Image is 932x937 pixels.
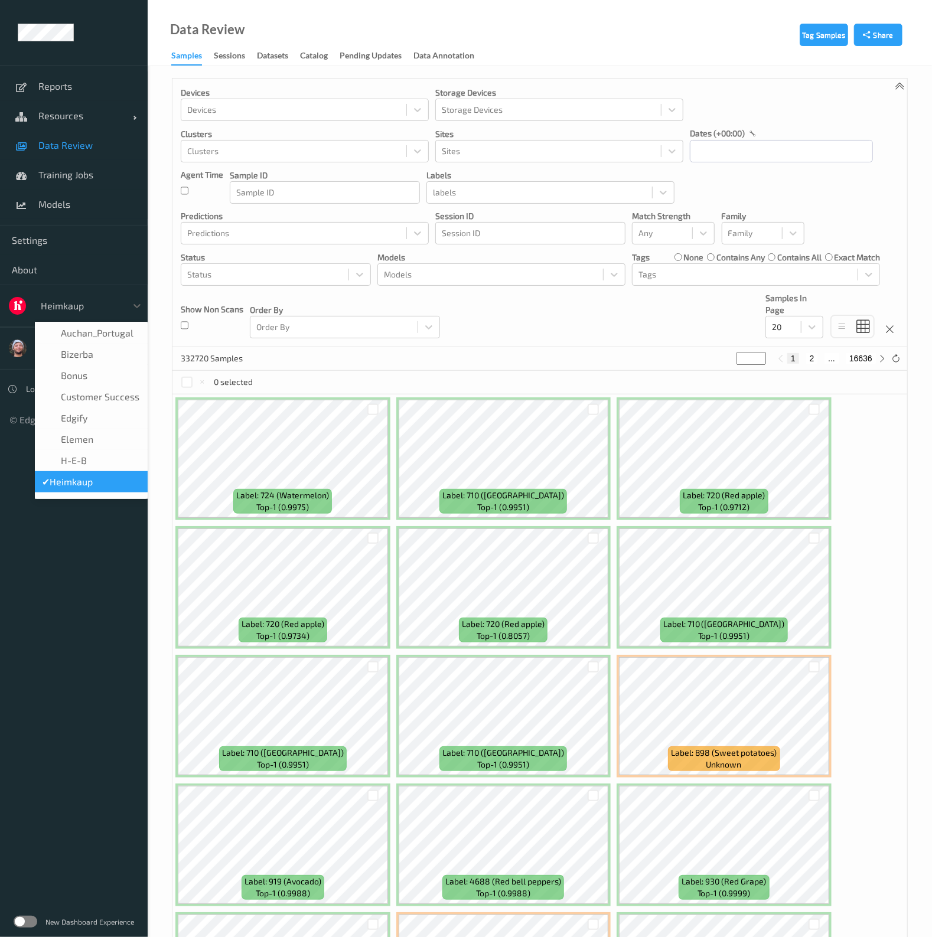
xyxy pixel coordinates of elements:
span: Label: 720 (Red apple) [683,489,765,501]
span: top-1 (0.9999) [698,887,751,899]
p: Show Non Scans [181,303,243,315]
a: Catalog [300,48,340,64]
button: 2 [806,353,818,364]
div: Data Annotation [413,50,474,64]
span: Label: 4688 (Red bell peppers) [445,876,561,887]
label: none [684,252,704,263]
label: exact match [834,252,880,263]
span: top-1 (0.9951) [477,501,529,513]
p: Storage Devices [435,87,683,99]
span: Label: 720 (Red apple) [242,618,324,630]
span: Label: 710 ([GEOGRAPHIC_DATA]) [222,747,344,759]
label: contains any [716,252,765,263]
p: Samples In Page [765,292,823,316]
span: Label: 710 ([GEOGRAPHIC_DATA]) [442,489,564,501]
span: Label: 710 ([GEOGRAPHIC_DATA]) [663,618,785,630]
div: Data Review [170,24,245,35]
p: 332720 Samples [181,352,269,364]
span: top-1 (0.8057) [477,630,530,642]
p: Devices [181,87,429,99]
p: Order By [250,304,440,316]
p: Family [722,210,804,222]
p: Status [181,252,371,263]
span: top-1 (0.9951) [698,630,750,642]
div: Pending Updates [340,50,402,64]
span: top-1 (0.9988) [256,887,310,899]
p: Predictions [181,210,429,222]
p: labels [426,169,674,181]
span: unknown [706,759,742,771]
button: 16636 [846,353,876,364]
button: Tag Samples [800,24,848,46]
a: Data Annotation [413,48,486,64]
p: Sample ID [230,169,420,181]
p: Models [377,252,625,263]
div: Datasets [257,50,288,64]
a: Samples [171,48,214,66]
span: top-1 (0.9975) [256,501,309,513]
p: Agent Time [181,169,223,181]
span: top-1 (0.9951) [477,759,529,771]
p: Session ID [435,210,625,222]
button: ... [825,353,839,364]
button: Share [854,24,902,46]
a: Sessions [214,48,257,64]
p: 0 selected [214,376,253,388]
p: dates (+00:00) [690,128,745,139]
span: top-1 (0.9951) [257,759,309,771]
span: Label: 919 (Avocado) [245,876,321,887]
span: top-1 (0.9712) [698,501,749,513]
div: Samples [171,50,202,66]
label: contains all [777,252,822,263]
span: Label: 724 (Watermelon) [236,489,329,501]
div: Catalog [300,50,328,64]
span: top-1 (0.9988) [476,887,530,899]
span: Label: 710 ([GEOGRAPHIC_DATA]) [442,747,564,759]
a: Pending Updates [340,48,413,64]
button: 1 [787,353,799,364]
p: Match Strength [632,210,715,222]
a: Datasets [257,48,300,64]
span: Label: 720 (Red apple) [462,618,545,630]
p: Tags [632,252,650,263]
span: Label: 930 (Red Grape) [682,876,767,887]
span: top-1 (0.9734) [256,630,309,642]
p: Clusters [181,128,429,140]
span: Label: 898 (Sweet potatoes) [671,747,777,759]
p: Sites [435,128,683,140]
div: Sessions [214,50,245,64]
